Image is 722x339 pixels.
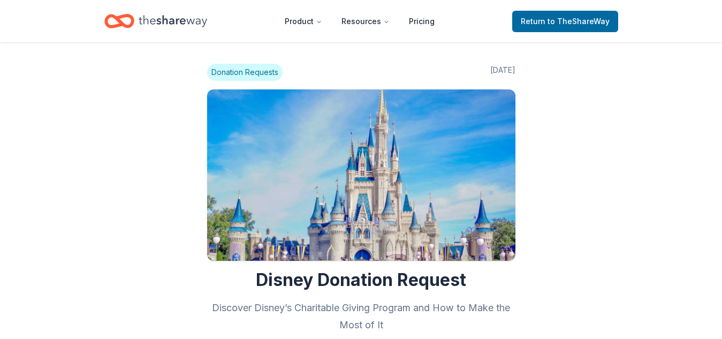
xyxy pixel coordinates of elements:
[207,299,515,334] h2: Discover Disney’s Charitable Giving Program and How to Make the Most of It
[512,11,618,32] a: Returnto TheShareWay
[276,9,443,34] nav: Main
[276,11,331,32] button: Product
[490,64,515,81] span: [DATE]
[333,11,398,32] button: Resources
[207,64,283,81] span: Donation Requests
[521,15,610,28] span: Return
[104,9,207,34] a: Home
[207,269,515,291] h1: Disney Donation Request
[548,17,610,26] span: to TheShareWay
[207,89,515,261] img: Image for Disney Donation Request
[400,11,443,32] a: Pricing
